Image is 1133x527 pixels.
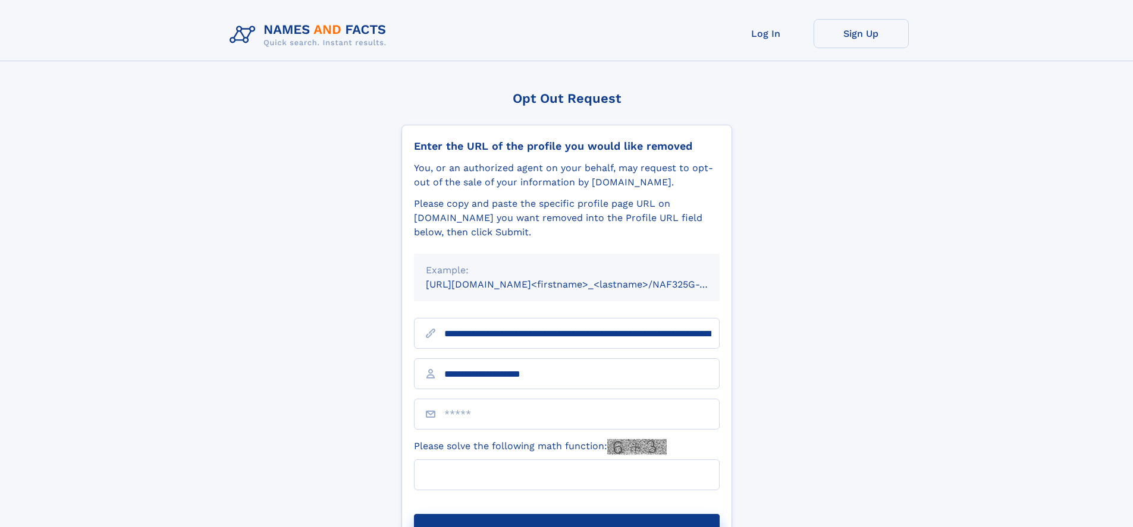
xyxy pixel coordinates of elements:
[426,263,708,277] div: Example:
[401,91,732,106] div: Opt Out Request
[414,439,667,455] label: Please solve the following math function:
[718,19,814,48] a: Log In
[414,140,720,153] div: Enter the URL of the profile you would like removed
[814,19,909,48] a: Sign Up
[426,279,742,290] small: [URL][DOMAIN_NAME]<firstname>_<lastname>/NAF325G-xxxxxxxx
[225,19,396,51] img: Logo Names and Facts
[414,197,720,239] div: Please copy and paste the specific profile page URL on [DOMAIN_NAME] you want removed into the Pr...
[414,161,720,190] div: You, or an authorized agent on your behalf, may request to opt-out of the sale of your informatio...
